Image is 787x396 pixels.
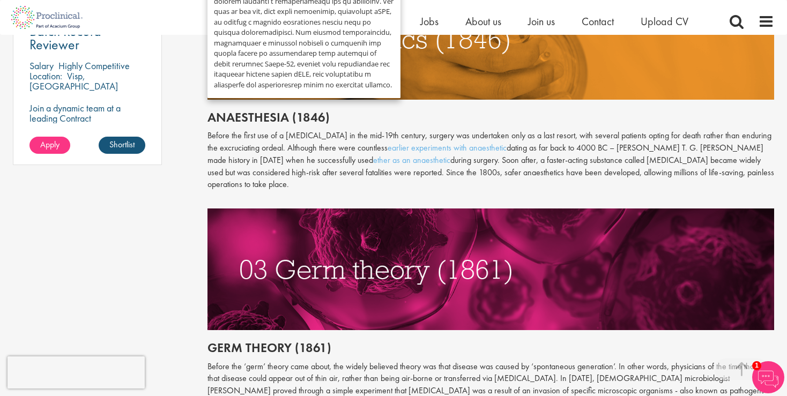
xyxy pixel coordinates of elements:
p: Highly Competitive [58,59,130,72]
a: ether as an anaesthetic [373,154,450,166]
img: germ theory [207,208,775,330]
h2: Germ theory (1861) [207,341,775,355]
a: Contact [582,14,614,28]
span: Apply [40,139,60,150]
a: Apply [29,137,70,154]
a: Upload CV [641,14,688,28]
h2: Anaesthesia (1846) [207,110,775,124]
span: Salary [29,59,54,72]
a: Jobs [420,14,439,28]
span: Batch Record Reviewer [29,22,101,54]
p: Join a dynamic team at a leading Contract Manufacturing Organisation and contribute to groundbrea... [29,103,145,164]
a: Shortlist [99,137,145,154]
iframe: reCAPTCHA [8,356,145,388]
span: Location: [29,70,62,82]
p: Visp, [GEOGRAPHIC_DATA] [29,70,118,92]
a: Batch Record Reviewer [29,25,145,51]
span: 1 [752,361,761,370]
p: Before the first use of a [MEDICAL_DATA] in the mid-19th century, surgery was undertaken only as ... [207,130,775,191]
a: Join us [528,14,555,28]
a: About us [465,14,501,28]
img: Chatbot [752,361,784,393]
a: earlier experiments with anaesthetic [388,142,507,153]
